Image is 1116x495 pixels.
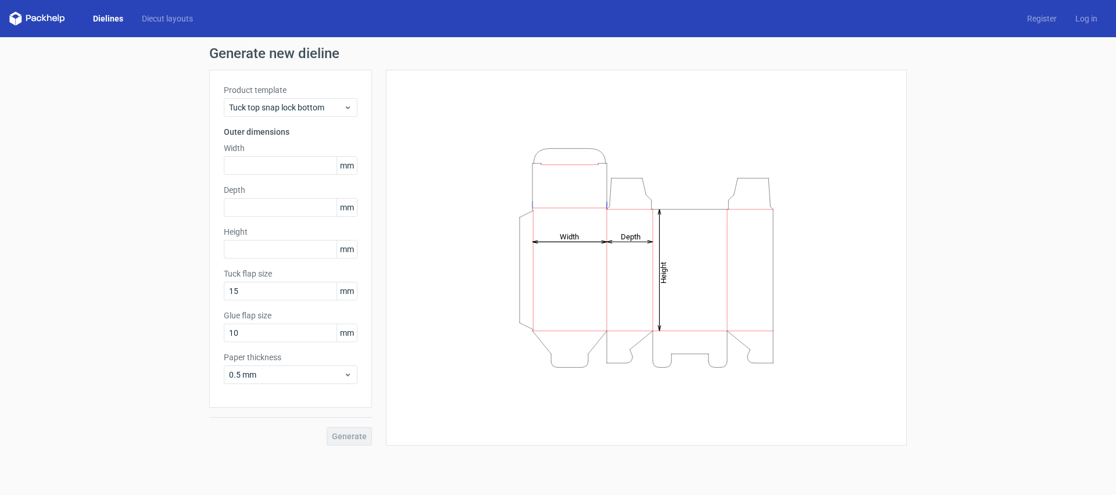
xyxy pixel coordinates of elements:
span: 0.5 mm [229,369,344,381]
span: mm [337,199,357,216]
tspan: Depth [621,232,641,241]
label: Width [224,142,357,154]
label: Depth [224,184,357,196]
span: mm [337,282,357,300]
a: Diecut layouts [133,13,202,24]
a: Dielines [84,13,133,24]
label: Glue flap size [224,310,357,321]
span: Tuck top snap lock bottom [229,102,344,113]
span: mm [337,241,357,258]
label: Height [224,226,357,238]
span: mm [337,157,357,174]
label: Tuck flap size [224,268,357,279]
h3: Outer dimensions [224,126,357,138]
h1: Generate new dieline [209,46,907,60]
span: mm [337,324,357,342]
a: Register [1018,13,1066,24]
tspan: Height [659,261,668,283]
label: Product template [224,84,357,96]
label: Paper thickness [224,351,357,363]
a: Log in [1066,13,1107,24]
tspan: Width [560,232,579,241]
